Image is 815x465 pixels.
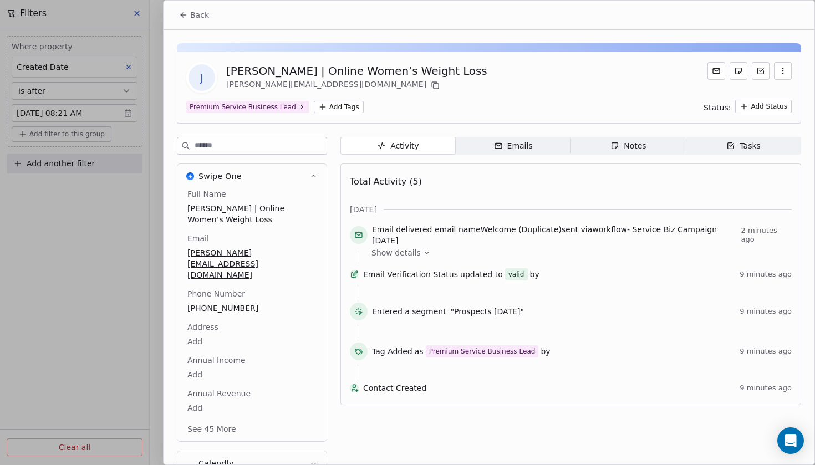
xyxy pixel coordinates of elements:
[740,307,792,316] span: 9 minutes ago
[187,336,317,347] span: Add
[371,247,421,258] span: Show details
[190,9,209,21] span: Back
[429,346,536,356] div: Premium Service Business Lead
[363,382,735,394] span: Contact Created
[177,188,327,441] div: Swipe OneSwipe One
[704,102,731,113] span: Status:
[185,288,247,299] span: Phone Number
[735,100,792,113] button: Add Status
[172,5,216,25] button: Back
[226,79,487,92] div: [PERSON_NAME][EMAIL_ADDRESS][DOMAIN_NAME]
[185,388,253,399] span: Annual Revenue
[740,384,792,392] span: 9 minutes ago
[740,270,792,279] span: 9 minutes ago
[508,269,524,280] div: valid
[314,101,364,113] button: Add Tags
[741,226,792,244] span: 2 minutes ago
[185,321,221,333] span: Address
[185,233,211,244] span: Email
[190,102,296,112] div: Premium Service Business Lead
[185,355,248,366] span: Annual Income
[415,346,424,357] span: as
[740,347,792,356] span: 9 minutes ago
[481,225,562,234] span: Welcome (Duplicate)
[372,346,412,357] span: Tag Added
[460,269,503,280] span: updated to
[226,63,487,79] div: [PERSON_NAME] | Online Women’s Weight Loss
[610,140,646,152] div: Notes
[371,247,784,258] a: Show details
[451,306,524,317] span: "Prospects [DATE]"
[726,140,761,152] div: Tasks
[363,269,458,280] span: Email Verification Status
[372,306,446,317] span: Entered a segment
[350,176,422,187] span: Total Activity (5)
[177,164,327,188] button: Swipe OneSwipe One
[541,346,550,357] span: by
[777,427,804,454] div: Open Intercom Messenger
[189,64,215,91] span: J
[372,224,737,246] span: email name sent via workflow -
[187,369,317,380] span: Add
[187,247,317,280] span: [PERSON_NAME][EMAIL_ADDRESS][DOMAIN_NAME]
[187,303,317,314] span: [PHONE_NUMBER]
[494,140,533,152] div: Emails
[350,204,377,215] span: [DATE]
[372,225,432,234] span: Email delivered
[198,171,242,182] span: Swipe One
[181,419,243,439] button: See 45 More
[185,188,228,200] span: Full Name
[187,402,317,413] span: Add
[530,269,539,280] span: by
[187,203,317,225] span: [PERSON_NAME] | Online Women’s Weight Loss
[186,172,194,180] img: Swipe One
